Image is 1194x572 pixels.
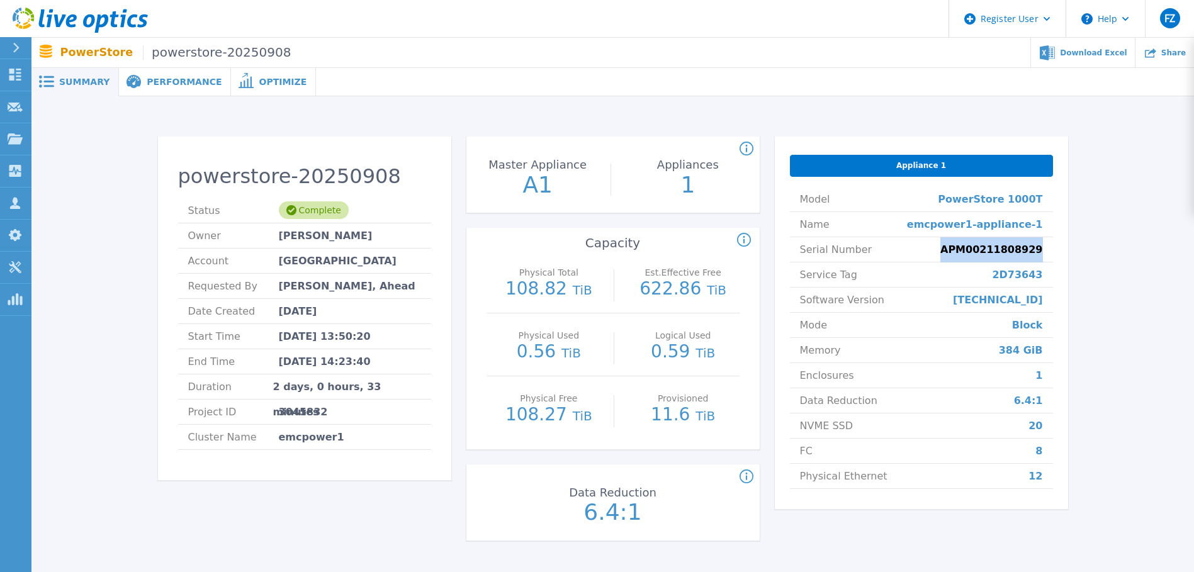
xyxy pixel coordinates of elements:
span: APM00211808929 [940,237,1043,262]
p: Master Appliance [470,159,605,171]
span: FC [800,439,813,463]
span: 1 [1035,363,1042,388]
span: Account [188,249,279,273]
span: Model [800,187,830,211]
span: Status [188,198,279,223]
span: 20 [1028,413,1042,438]
span: Requested By [188,274,279,298]
span: Name [800,212,830,237]
span: Duration [188,374,273,399]
span: powerstore-20250908 [143,45,291,60]
span: 3045832 [279,400,328,424]
div: Complete [279,201,349,219]
span: End Time [188,349,279,374]
span: Mode [800,313,828,337]
span: Block [1012,313,1043,337]
span: PowerStore 1000T [938,187,1042,211]
span: TiB [573,283,592,298]
h2: powerstore-20250908 [178,165,431,188]
p: A1 [467,174,608,196]
span: Summary [59,77,110,86]
p: Est.Effective Free [630,268,736,277]
span: Performance [147,77,222,86]
p: PowerStore [60,45,291,60]
span: TiB [696,345,715,361]
span: [PERSON_NAME], Ahead [279,274,415,298]
span: 2 days, 0 hours, 33 minutes [273,374,421,399]
p: Physical Total [495,268,602,277]
span: [DATE] 14:23:40 [279,349,371,374]
span: Physical Ethernet [800,464,887,488]
p: 108.82 [493,280,605,299]
span: emcpower1-appliance-1 [907,212,1043,237]
span: Service Tag [800,262,857,287]
span: Share [1161,49,1186,57]
p: Physical Used [495,331,602,340]
p: 0.56 [493,343,605,362]
span: Optimize [259,77,307,86]
span: [DATE] 13:50:20 [279,324,371,349]
span: Software Version [800,288,884,312]
span: [GEOGRAPHIC_DATA] [279,249,397,273]
span: emcpower1 [279,425,344,449]
span: 8 [1035,439,1042,463]
span: Owner [188,223,279,248]
p: 6.4:1 [543,501,684,524]
span: Memory [800,338,841,362]
span: Project ID [188,400,279,424]
span: Date Created [188,299,279,323]
span: 384 GiB [999,338,1043,362]
span: Cluster Name [188,425,279,449]
span: Enclosures [800,363,854,388]
p: 1 [617,174,758,196]
p: Provisioned [630,394,736,403]
span: [TECHNICAL_ID] [953,288,1043,312]
span: [PERSON_NAME] [279,223,373,248]
p: Appliances [621,159,755,171]
span: 12 [1028,464,1042,488]
span: NVME SSD [800,413,853,438]
span: Start Time [188,324,279,349]
span: [DATE] [279,299,317,323]
p: Data Reduction [545,487,680,498]
span: TiB [573,408,592,423]
span: Serial Number [800,237,872,262]
span: FZ [1164,13,1175,23]
p: Physical Free [495,394,602,403]
p: 0.59 [627,343,740,362]
span: 2D73643 [992,262,1042,287]
span: TiB [707,283,726,298]
p: Logical Used [630,331,736,340]
p: 622.86 [627,280,740,299]
span: TiB [561,345,581,361]
span: Download Excel [1060,49,1127,57]
span: 6.4:1 [1014,388,1043,413]
span: TiB [696,408,715,423]
p: 108.27 [493,406,605,425]
span: Appliance 1 [896,160,946,171]
span: Data Reduction [800,388,877,413]
p: 11.6 [627,406,740,425]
